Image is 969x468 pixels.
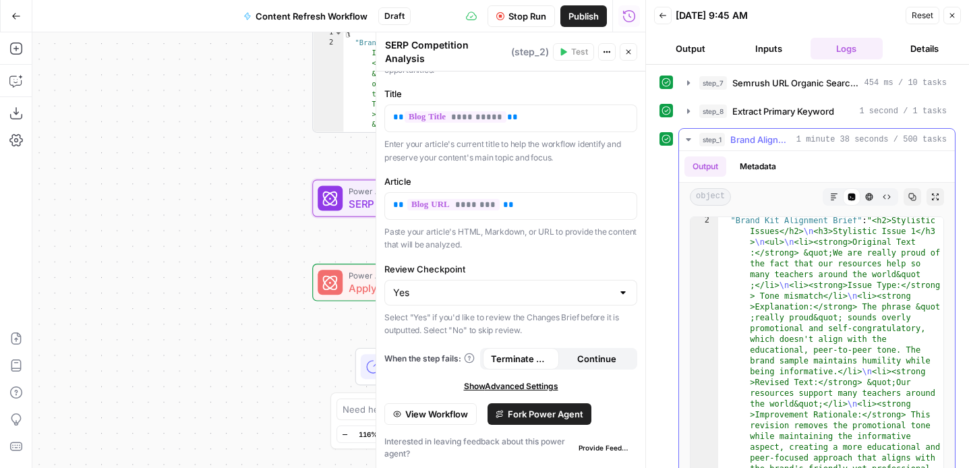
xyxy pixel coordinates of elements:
[732,76,859,90] span: Semrush URL Organic Search Keywords
[312,179,554,216] div: Power AgentSERP Competition AnalysisStep 2
[488,403,591,425] button: Fork Power Agent
[359,429,378,440] span: 116%
[559,348,635,370] button: Continue
[679,129,955,150] button: 1 minute 38 seconds / 500 tasks
[491,352,551,365] span: Terminate Workflow
[654,38,727,59] button: Output
[464,380,558,392] span: Show Advanced Settings
[679,72,955,94] button: 454 ms / 10 tasks
[859,105,947,117] span: 1 second / 1 tasks
[568,9,599,23] span: Publish
[864,77,947,89] span: 454 ms / 10 tasks
[579,442,632,453] span: Provide Feedback
[732,38,805,59] button: Inputs
[349,280,510,295] span: Apply Content Changes
[384,403,477,425] button: View Workflow
[811,38,883,59] button: Logs
[256,9,368,23] span: Content Refresh Workflow
[235,5,376,27] button: Content Refresh Workflow
[906,7,939,24] button: Reset
[732,105,834,118] span: Extract Primary Keyword
[384,10,405,22] span: Draft
[553,43,594,61] button: Test
[384,353,475,365] a: When the step fails:
[690,188,731,206] span: object
[384,87,637,100] label: Title
[684,156,726,177] button: Output
[912,9,933,22] span: Reset
[508,407,583,421] span: Fork Power Agent
[699,105,727,118] span: step_8
[488,5,555,27] button: Stop Run
[699,76,727,90] span: step_7
[384,225,637,252] p: Paste your article's HTML, Markdown, or URL to provide the content that will be analyzed.
[312,264,554,301] div: Power AgentApply Content ChangesStep 3
[730,133,791,146] span: Brand Alignment Analysis
[312,348,554,385] div: EndOutput
[334,28,343,38] span: Toggle code folding, rows 1 through 3
[796,134,947,146] span: 1 minute 38 seconds / 500 tasks
[349,185,510,197] span: Power Agent
[679,100,955,122] button: 1 second / 1 tasks
[699,133,725,146] span: step_1
[384,138,637,164] p: Enter your article's current title to help the workflow identify and preserve your content's main...
[385,38,508,65] textarea: SERP Competition Analysis
[577,352,616,365] span: Continue
[571,46,588,58] span: Test
[511,45,549,59] span: ( step_2 )
[384,311,637,337] p: Select "Yes" if you'd like to review the Changes Brief before it is outputted. Select "No" to ski...
[393,286,612,299] input: Yes
[405,407,468,421] span: View Workflow
[560,5,607,27] button: Publish
[313,28,343,38] div: 1
[573,440,637,456] button: Provide Feedback
[732,156,784,177] button: Metadata
[508,9,546,23] span: Stop Run
[349,196,510,212] span: SERP Competition Analysis
[349,269,510,281] span: Power Agent
[384,436,637,460] div: Interested in leaving feedback about this power agent?
[384,175,637,188] label: Article
[384,262,637,276] label: Review Checkpoint
[888,38,961,59] button: Details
